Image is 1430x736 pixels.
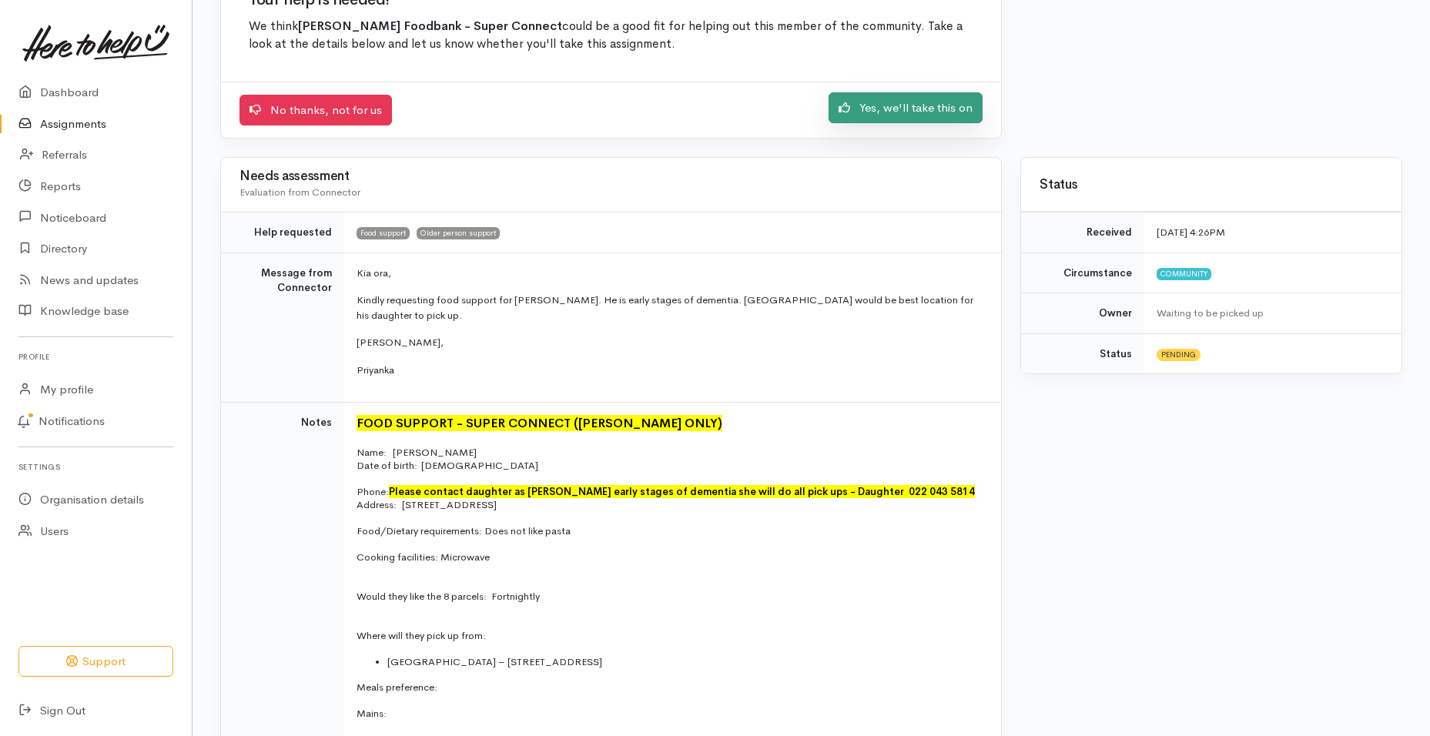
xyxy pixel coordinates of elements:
[1021,253,1144,293] td: Circumstance
[1157,306,1383,321] div: Waiting to be picked up
[357,227,410,239] span: Food support
[357,446,983,459] p: Name: [PERSON_NAME]
[1157,268,1211,280] span: Community
[18,457,173,477] h6: Settings
[829,92,983,124] a: Yes, we'll take this on
[389,485,975,498] font: Please contact daughter as [PERSON_NAME] early stages of dementia she will do all pick ups - Daug...
[239,186,360,199] span: Evaluation from Connector
[357,459,983,472] p: Date of birth: [DEMOGRAPHIC_DATA]
[357,590,983,603] p: Would they like the 8 parcels: Fortnightly
[357,415,722,431] font: FOOD SUPPORT - SUPER CONNECT ([PERSON_NAME] ONLY)
[357,363,983,378] p: Priyanka
[357,266,983,281] p: Kia ora,
[417,227,500,239] span: Older person support
[357,335,983,350] p: [PERSON_NAME],
[239,95,392,126] a: No thanks, not for us
[387,655,983,668] li: [GEOGRAPHIC_DATA] – [STREET_ADDRESS]
[18,646,173,677] button: Support
[357,293,983,323] p: Kindly requesting food support for [PERSON_NAME]. He is early stages of dementia. [GEOGRAPHIC_DAT...
[1157,349,1201,361] span: Pending
[221,212,344,253] td: Help requested
[18,346,173,367] h6: Profile
[357,681,983,694] p: Meals preference:
[357,629,983,642] p: Where will they pick up from:
[1157,226,1225,239] time: [DATE] 4:26PM
[249,18,973,54] p: We think could be a good fit for helping out this member of the community. Take a look at the det...
[357,498,983,511] p: Address: [STREET_ADDRESS]
[221,253,344,403] td: Message from Connector
[357,550,983,564] p: Cooking facilities: Microwave
[1021,333,1144,373] td: Status
[298,18,562,34] b: [PERSON_NAME] Foodbank - Super Connect
[357,524,983,537] p: Food/Dietary requirements: Does not like pasta
[357,472,983,498] p: Phone:
[239,169,983,184] h3: Needs assessment
[357,707,983,720] p: Mains:
[1021,212,1144,253] td: Received
[1021,293,1144,334] td: Owner
[1040,178,1383,192] h3: Status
